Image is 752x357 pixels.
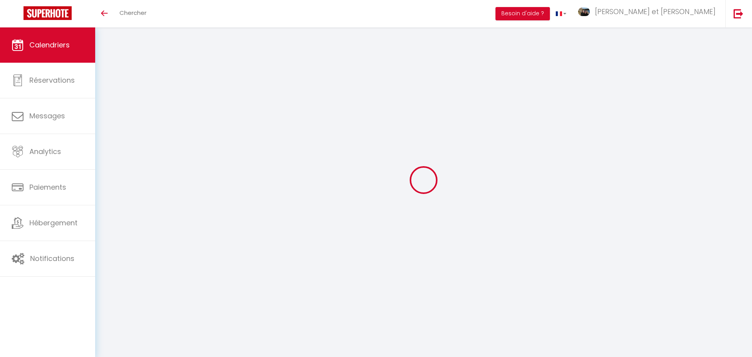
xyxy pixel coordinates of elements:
[29,182,66,192] span: Paiements
[29,147,61,156] span: Analytics
[29,40,70,50] span: Calendriers
[29,218,78,228] span: Hébergement
[119,9,146,17] span: Chercher
[29,75,75,85] span: Réservations
[734,9,743,18] img: logout
[29,111,65,121] span: Messages
[30,254,74,263] span: Notifications
[595,7,716,16] span: [PERSON_NAME] et [PERSON_NAME]
[578,7,590,16] img: ...
[495,7,550,20] button: Besoin d'aide ?
[23,6,72,20] img: Super Booking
